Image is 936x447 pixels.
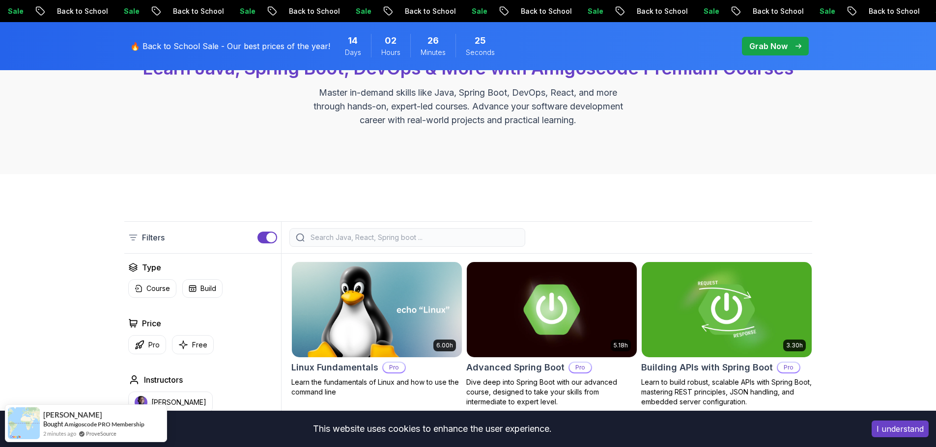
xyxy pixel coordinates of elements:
[182,279,223,298] button: Build
[223,6,254,16] p: Sale
[466,377,637,407] p: Dive deep into Spring Boot with our advanced course, designed to take your skills from intermedia...
[427,34,439,48] span: 26 Minutes
[383,363,405,372] p: Pro
[292,262,462,357] img: Linux Fundamentals card
[851,6,918,16] p: Back to School
[151,397,206,407] p: [PERSON_NAME]
[778,363,799,372] p: Pro
[128,335,166,354] button: Pro
[156,6,223,16] p: Back to School
[786,342,803,349] p: 3.30h
[64,421,144,428] a: Amigoscode PRO Membership
[142,232,165,243] p: Filters
[466,361,565,374] h2: Advanced Spring Boot
[388,6,454,16] p: Back to School
[736,6,802,16] p: Back to School
[642,262,812,357] img: Building APIs with Spring Boot card
[146,284,170,293] p: Course
[200,284,216,293] p: Build
[291,262,462,397] a: Linux Fundamentals card6.00hLinux FundamentalsProLearn the fundamentals of Linux and how to use t...
[872,421,929,437] button: Accept cookies
[7,418,857,440] div: This website uses cookies to enhance the user experience.
[686,6,718,16] p: Sale
[144,374,183,386] h2: Instructors
[641,262,812,407] a: Building APIs with Spring Boot card3.30hBuilding APIs with Spring BootProLearn to build robust, s...
[454,6,486,16] p: Sale
[381,48,400,57] span: Hours
[130,40,330,52] p: 🔥 Back to School Sale - Our best prices of the year!
[128,392,213,413] button: instructor img[PERSON_NAME]
[802,6,834,16] p: Sale
[8,407,40,439] img: provesource social proof notification image
[569,363,591,372] p: Pro
[467,262,637,357] img: Advanced Spring Boot card
[345,48,361,57] span: Days
[641,361,773,374] h2: Building APIs with Spring Boot
[192,340,207,350] p: Free
[291,361,378,374] h2: Linux Fundamentals
[272,6,339,16] p: Back to School
[504,6,570,16] p: Back to School
[135,396,147,409] img: instructor img
[339,6,370,16] p: Sale
[749,40,788,52] p: Grab Now
[570,6,602,16] p: Sale
[86,429,116,438] a: ProveSource
[309,233,519,242] input: Search Java, React, Spring boot ...
[475,34,486,48] span: 25 Seconds
[128,279,176,298] button: Course
[614,342,628,349] p: 5.18h
[466,48,495,57] span: Seconds
[466,262,637,407] a: Advanced Spring Boot card5.18hAdvanced Spring BootProDive deep into Spring Boot with our advanced...
[620,6,686,16] p: Back to School
[436,342,453,349] p: 6.00h
[148,340,160,350] p: Pro
[142,262,161,273] h2: Type
[142,317,161,329] h2: Price
[421,48,446,57] span: Minutes
[172,335,214,354] button: Free
[303,86,633,127] p: Master in-demand skills like Java, Spring Boot, DevOps, React, and more through hands-on, expert-...
[43,411,102,419] span: [PERSON_NAME]
[43,429,76,438] span: 2 minutes ago
[291,377,462,397] p: Learn the fundamentals of Linux and how to use the command line
[348,34,358,48] span: 14 Days
[641,377,812,407] p: Learn to build robust, scalable APIs with Spring Boot, mastering REST principles, JSON handling, ...
[43,420,63,428] span: Bought
[40,6,107,16] p: Back to School
[385,34,397,48] span: 2 Hours
[107,6,138,16] p: Sale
